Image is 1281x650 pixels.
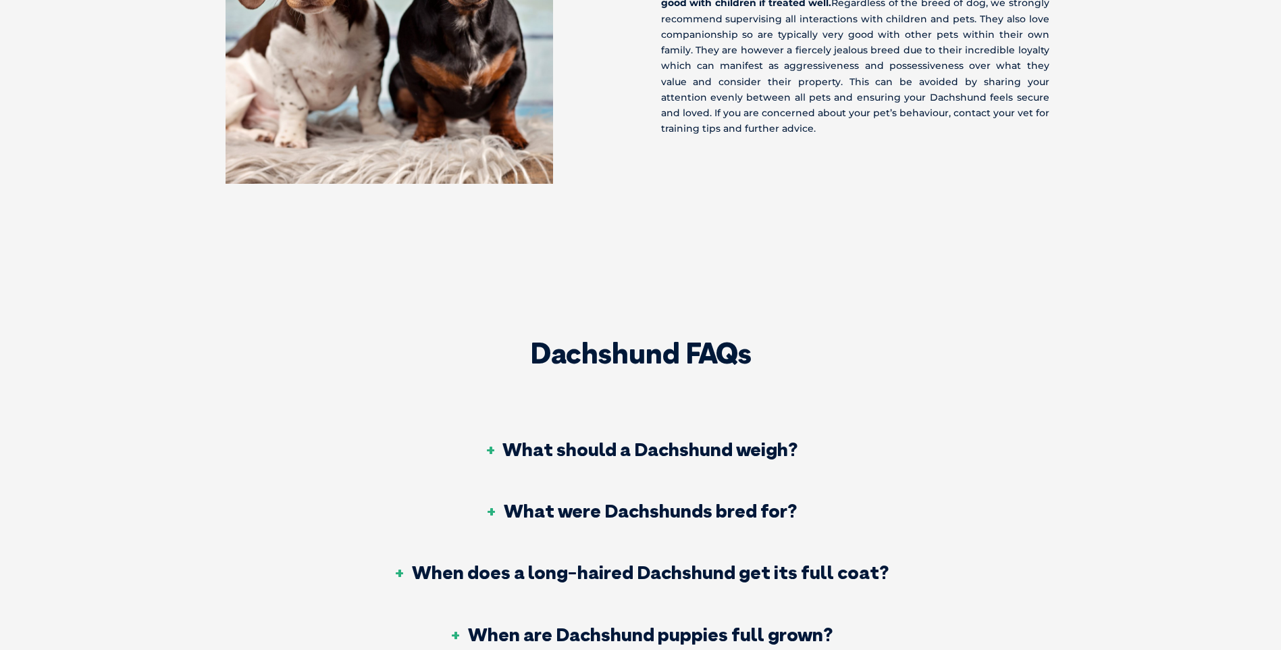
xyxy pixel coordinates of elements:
[485,501,797,520] h3: What were Dachshunds bred for?
[393,563,889,582] h3: When does a long-haired Dachshund get its full coat?
[449,625,833,644] h3: When are Dachshund puppies full grown?
[483,440,798,459] h3: What should a Dachshund weigh?
[355,339,926,368] h2: Dachshund FAQs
